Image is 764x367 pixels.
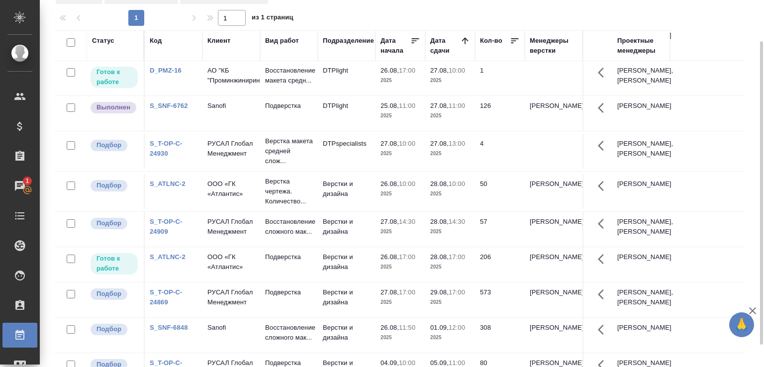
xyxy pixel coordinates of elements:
p: Восстановление сложного мак... [265,217,313,237]
td: [PERSON_NAME] [612,318,670,353]
td: 1 [475,61,525,95]
p: 2025 [430,227,470,237]
p: [PERSON_NAME] [530,323,577,333]
p: 11:00 [449,102,465,109]
button: Здесь прячутся важные кнопки [592,247,616,271]
p: 2025 [430,76,470,86]
div: Исполнитель завершил работу [90,101,139,114]
td: 57 [475,212,525,247]
td: 573 [475,282,525,317]
p: 2025 [381,76,420,86]
p: 2025 [381,227,420,237]
td: [PERSON_NAME] [612,174,670,209]
p: 14:30 [449,218,465,225]
td: Верстки и дизайна [318,174,376,209]
button: Здесь прячутся важные кнопки [592,282,616,306]
div: Менеджеры верстки [530,36,577,56]
p: 26.08, [381,180,399,187]
p: 25.08, [381,102,399,109]
p: 14:30 [399,218,415,225]
div: Клиент [207,36,230,46]
p: [PERSON_NAME] [530,287,577,297]
p: Подбор [96,324,121,334]
p: 2025 [381,149,420,159]
p: 17:00 [449,288,465,296]
div: Проектные менеджеры [617,36,665,56]
p: 28.08, [430,180,449,187]
p: Подбор [96,140,121,150]
p: Sanofi [207,323,255,333]
p: 2025 [430,149,470,159]
p: Готов к работе [96,254,132,274]
p: Готов к работе [96,67,132,87]
p: Sanofi [207,101,255,111]
p: 27.08, [381,140,399,147]
p: 2025 [381,297,420,307]
span: 1 [19,176,35,186]
td: Верстки и дизайна [318,247,376,282]
button: Здесь прячутся важные кнопки [592,174,616,198]
div: Дата сдачи [430,36,460,56]
p: 2025 [381,111,420,121]
p: 17:00 [399,253,415,261]
td: Верстки и дизайна [318,212,376,247]
div: Подразделение [323,36,374,46]
span: 🙏 [733,314,750,335]
p: 27.08, [381,288,399,296]
div: Дата начала [381,36,410,56]
a: S_ATLNC-2 [150,253,186,261]
p: 2025 [430,189,470,199]
td: Верстки и дизайна [318,318,376,353]
p: 10:00 [399,180,415,187]
p: 13:00 [449,140,465,147]
p: 04.09, [381,359,399,367]
p: 26.08, [381,324,399,331]
p: 2025 [430,111,470,121]
p: Подбор [96,181,121,190]
td: 308 [475,318,525,353]
p: Восстановление сложного мак... [265,323,313,343]
div: Можно подбирать исполнителей [90,287,139,301]
button: Здесь прячутся важные кнопки [592,61,616,85]
a: S_SNF-6762 [150,102,188,109]
td: Верстки и дизайна [318,282,376,317]
p: [PERSON_NAME], [PERSON_NAME] [617,139,665,159]
p: 26.08, [381,253,399,261]
p: 17:00 [399,288,415,296]
div: Код [150,36,162,46]
p: 11:00 [449,359,465,367]
p: 2025 [430,262,470,272]
div: Статус [92,36,114,46]
div: Исполнитель может приступить к работе [90,66,139,89]
p: 10:00 [449,180,465,187]
p: 10:00 [449,67,465,74]
p: 27.08, [430,102,449,109]
div: Можно подбирать исполнителей [90,139,139,152]
p: Верстка макета средней слож... [265,136,313,166]
p: Подбор [96,218,121,228]
td: 126 [475,96,525,131]
button: Здесь прячутся важные кнопки [592,134,616,158]
div: Можно подбирать исполнителей [90,217,139,230]
p: 29.08, [430,288,449,296]
p: 2025 [381,333,420,343]
p: РУСАЛ Глобал Менеджмент [207,287,255,307]
td: 206 [475,247,525,282]
div: Можно подбирать исполнителей [90,179,139,192]
button: 🙏 [729,312,754,337]
p: 12:00 [449,324,465,331]
p: 27.08, [381,218,399,225]
p: РУСАЛ Глобал Менеджмент [207,139,255,159]
a: 1 [2,174,37,198]
p: [PERSON_NAME] [530,217,577,227]
p: 05.09, [430,359,449,367]
div: Кол-во [480,36,502,46]
a: S_T-OP-C-24869 [150,288,183,306]
button: Здесь прячутся важные кнопки [592,96,616,120]
p: 28.08, [430,253,449,261]
p: Верстка чертежа. Количество... [265,177,313,206]
p: 01.09, [430,324,449,331]
p: АО "КБ "Проминжиниринг" [207,66,255,86]
span: из 1 страниц [252,11,293,26]
p: 11:00 [399,102,415,109]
